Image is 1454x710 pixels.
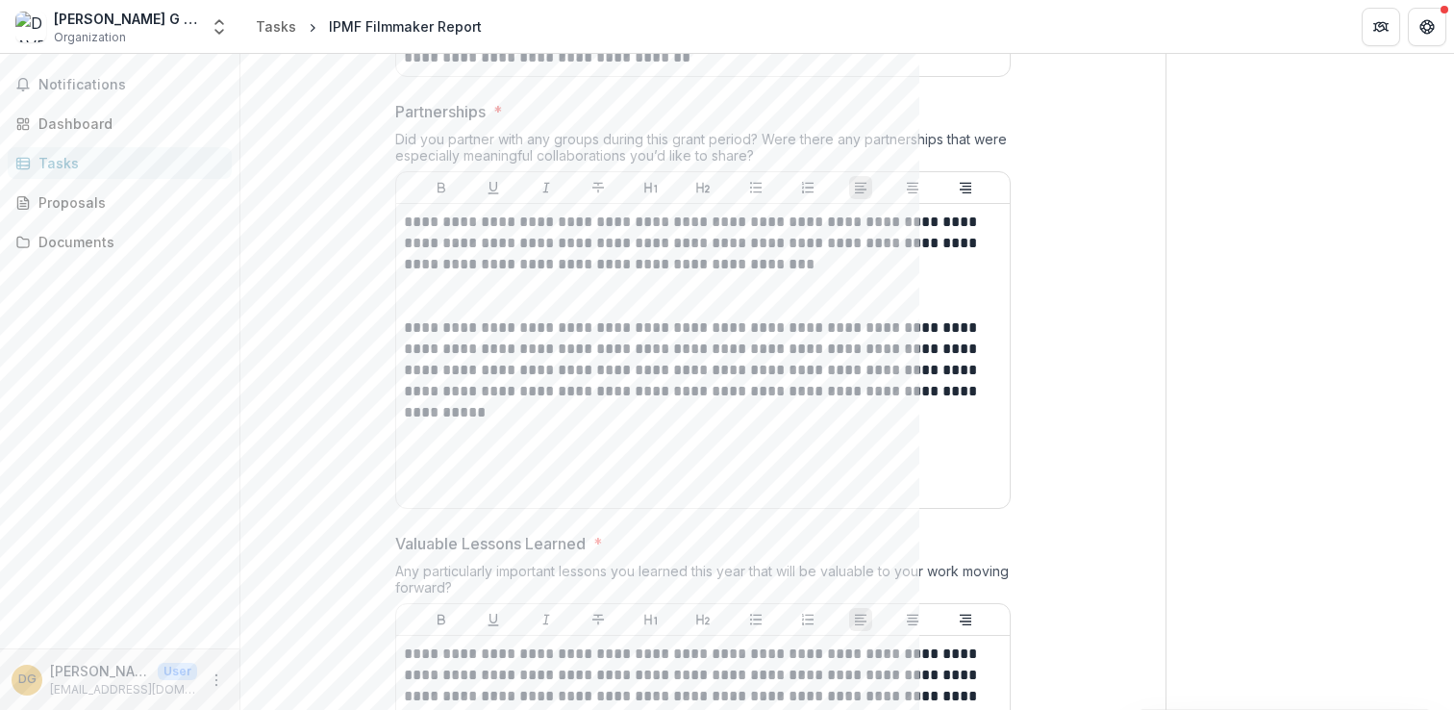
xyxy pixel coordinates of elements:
button: Get Help [1408,8,1446,46]
button: Align Left [849,608,872,631]
button: Align Right [954,176,977,199]
button: Bold [430,176,453,199]
nav: breadcrumb [248,13,489,40]
div: Tasks [38,153,216,173]
a: Tasks [8,147,232,179]
span: Notifications [38,77,224,93]
button: Ordered List [796,608,819,631]
p: [PERSON_NAME] [50,661,150,681]
p: Valuable Lessons Learned [395,532,586,555]
button: Notifications [8,69,232,100]
div: Tasks [256,16,296,37]
button: Align Left [849,176,872,199]
button: Strike [587,176,610,199]
button: Italicize [535,608,558,631]
button: Heading 1 [639,608,663,631]
p: [EMAIL_ADDRESS][DOMAIN_NAME] [50,681,197,698]
button: Strike [587,608,610,631]
button: Align Right [954,608,977,631]
button: Bullet List [744,176,767,199]
button: Underline [482,608,505,631]
div: Documents [38,232,216,252]
a: Tasks [248,13,304,40]
button: Bold [430,608,453,631]
button: Align Center [901,176,924,199]
div: IPMF Filmmaker Report [329,16,482,37]
button: Underline [482,176,505,199]
img: DAVE G POETRY LLC [15,12,46,42]
span: Organization [54,29,126,46]
button: Partners [1362,8,1400,46]
a: Dashboard [8,108,232,139]
p: Partnerships [395,100,486,123]
button: Heading 2 [691,176,714,199]
div: Did you partner with any groups during this grant period? Were there any partnerships that were e... [395,131,1011,171]
div: David Gaines [18,673,37,686]
button: Bullet List [744,608,767,631]
div: Any particularly important lessons you learned this year that will be valuable to your work movin... [395,563,1011,603]
button: More [205,669,228,692]
a: Documents [8,226,232,258]
a: Proposals [8,187,232,218]
div: [PERSON_NAME] G POETRY LLC [54,9,198,29]
button: Ordered List [796,176,819,199]
button: Open entity switcher [206,8,233,46]
button: Heading 1 [639,176,663,199]
button: Align Center [901,608,924,631]
button: Italicize [535,176,558,199]
div: Proposals [38,192,216,213]
div: Dashboard [38,114,216,134]
button: Heading 2 [691,608,714,631]
p: User [158,663,197,680]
